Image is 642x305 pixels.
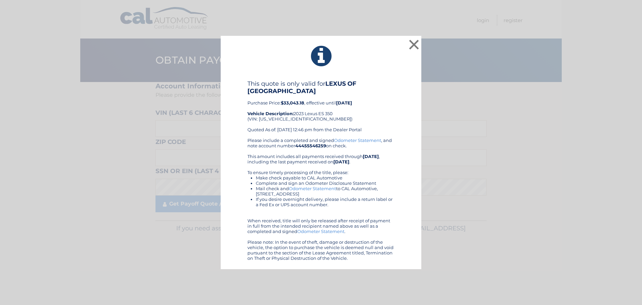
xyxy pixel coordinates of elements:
h4: This quote is only valid for [247,80,395,95]
a: Odometer Statement [334,138,381,143]
li: Make check payable to CAL Automotive [256,175,395,180]
b: [DATE] [363,154,379,159]
b: LEXUS OF [GEOGRAPHIC_DATA] [247,80,356,95]
b: [DATE] [333,159,349,164]
button: × [407,38,421,51]
div: Purchase Price: , effective until 2023 Lexus ES 350 (VIN: [US_VEHICLE_IDENTIFICATION_NUMBER]) Quo... [247,80,395,138]
a: Odometer Statement [289,186,336,191]
div: Please include a completed and signed , and note account number on check. This amount includes al... [247,138,395,261]
a: Odometer Statement [297,229,344,234]
strong: Vehicle Description: [247,111,294,116]
li: Complete and sign an Odometer Disclosure Statement [256,180,395,186]
b: $33,043.18 [281,100,304,105]
b: 44455546259 [295,143,326,148]
b: [DATE] [336,100,352,105]
li: Mail check and to CAL Automotive, [STREET_ADDRESS] [256,186,395,197]
li: If you desire overnight delivery, please include a return label or a Fed Ex or UPS account number. [256,197,395,207]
